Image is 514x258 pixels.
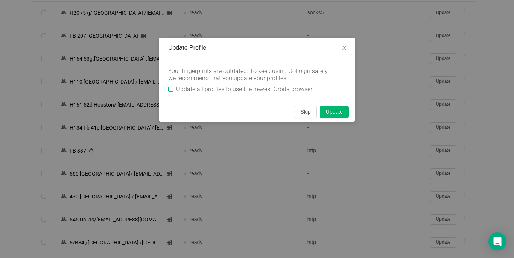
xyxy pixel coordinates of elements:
button: Update [320,106,349,118]
button: Close [334,38,355,59]
div: Your fingerprints are outdated. To keep using GoLogin safely, we recommend that you update your p... [168,67,334,82]
button: Skip [295,106,317,118]
div: Open Intercom Messenger [488,232,506,250]
span: Update all profiles to use the newest Orbita browser [173,85,315,93]
div: Update Profile [168,44,346,52]
i: icon: close [341,45,347,51]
